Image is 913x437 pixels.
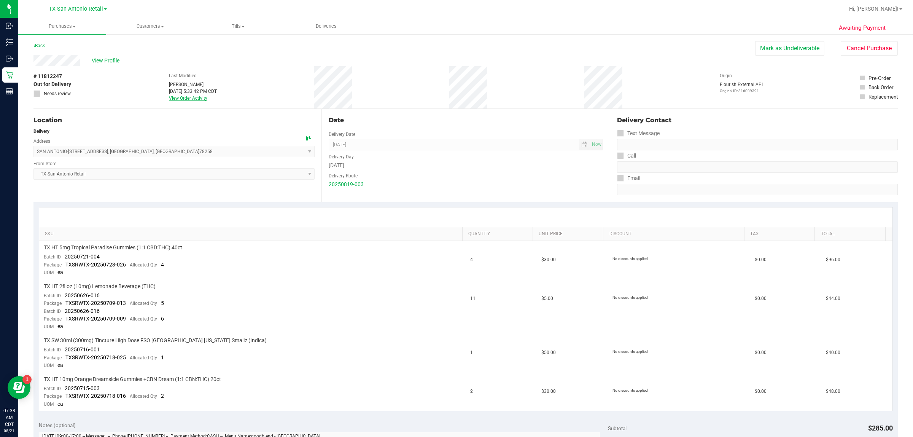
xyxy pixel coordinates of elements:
[33,72,62,80] span: # 11812247
[8,376,30,399] iframe: Resource center
[18,18,106,34] a: Purchases
[169,72,197,79] label: Last Modified
[617,150,636,161] label: Call
[44,386,61,391] span: Batch ID
[468,231,530,237] a: Quantity
[33,80,71,88] span: Out for Delivery
[617,128,660,139] label: Text Message
[755,295,767,302] span: $0.00
[44,402,54,407] span: UOM
[541,295,553,302] span: $5.00
[826,388,840,395] span: $48.00
[44,394,62,399] span: Package
[612,388,648,392] span: No discounts applied
[6,71,13,79] inline-svg: Retail
[541,388,556,395] span: $30.00
[44,376,221,383] span: TX HT 10mg Orange Dreamsicle Gummies +CBN Dream (1:1 CBN:THC) 20ct
[161,354,164,360] span: 1
[470,349,473,356] span: 1
[107,23,194,30] span: Customers
[65,385,100,391] span: 20250715-003
[161,262,164,268] span: 4
[65,300,126,306] span: TXSRWTX-20250709-013
[720,88,763,94] p: Original ID: 316009391
[39,422,76,428] span: Notes (optional)
[65,354,126,360] span: TXSRWTX-20250718-025
[130,355,157,360] span: Allocated Qty
[65,254,100,260] span: 20250721-004
[130,316,157,322] span: Allocated Qty
[541,349,556,356] span: $50.00
[755,349,767,356] span: $0.00
[612,295,648,300] span: No discounts applied
[169,88,217,95] div: [DATE] 5:33:42 PM CDT
[44,316,62,322] span: Package
[329,153,354,160] label: Delivery Day
[868,93,898,100] div: Replacement
[3,407,15,428] p: 07:38 AM CDT
[169,81,217,88] div: [PERSON_NAME]
[44,90,71,97] span: Needs review
[821,231,883,237] a: Total
[33,116,315,125] div: Location
[617,173,640,184] label: Email
[282,18,370,34] a: Deliveries
[92,57,122,65] span: View Profile
[612,257,648,261] span: No discounts applied
[720,72,732,79] label: Origin
[755,388,767,395] span: $0.00
[195,23,282,30] span: Tills
[868,424,893,432] span: $285.00
[44,244,182,251] span: TX HT 5mg Tropical Paradise Gummies (1:1 CBD:THC) 40ct
[755,256,767,263] span: $0.00
[65,292,100,298] span: 20250626-016
[539,231,600,237] a: Unit Price
[161,300,164,306] span: 5
[306,135,311,143] div: Copy address to clipboard
[49,6,103,12] span: TX San Antonio Retail
[161,316,164,322] span: 6
[57,401,63,407] span: ea
[45,231,459,237] a: SKU
[329,172,358,179] label: Delivery Route
[541,256,556,263] span: $30.00
[44,355,62,360] span: Package
[6,88,13,95] inline-svg: Reports
[57,269,63,275] span: ea
[329,161,603,169] div: [DATE]
[57,362,63,368] span: ea
[130,394,157,399] span: Allocated Qty
[44,262,62,268] span: Package
[617,161,898,173] input: Format: (999) 999-9999
[44,337,267,344] span: TX SW 30ml (300mg) Tincture High Dose FSO [GEOGRAPHIC_DATA] [US_STATE] Smallz (Indica)
[57,323,63,329] span: ea
[826,349,840,356] span: $40.00
[329,131,355,138] label: Delivery Date
[44,301,62,306] span: Package
[106,18,194,34] a: Customers
[750,231,812,237] a: Tax
[868,83,894,91] div: Back Order
[65,262,126,268] span: TXSRWTX-20250723-026
[617,139,898,150] input: Format: (999) 999-9999
[44,293,61,298] span: Batch ID
[839,24,886,32] span: Awaiting Payment
[65,316,126,322] span: TXSRWTX-20250709-009
[194,18,282,34] a: Tills
[868,74,891,82] div: Pre-Order
[6,55,13,62] inline-svg: Outbound
[44,324,54,329] span: UOM
[329,181,364,187] a: 20250819-003
[33,160,56,167] label: From Store
[617,116,898,125] div: Delivery Contact
[44,309,61,314] span: Batch ID
[6,22,13,30] inline-svg: Inbound
[609,231,741,237] a: Discount
[65,346,100,352] span: 20250716-001
[841,41,898,56] button: Cancel Purchase
[130,301,157,306] span: Allocated Qty
[44,283,156,290] span: TX HT 2fl oz (10mg) Lemonade Beverage (THC)
[470,256,473,263] span: 4
[44,347,61,352] span: Batch ID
